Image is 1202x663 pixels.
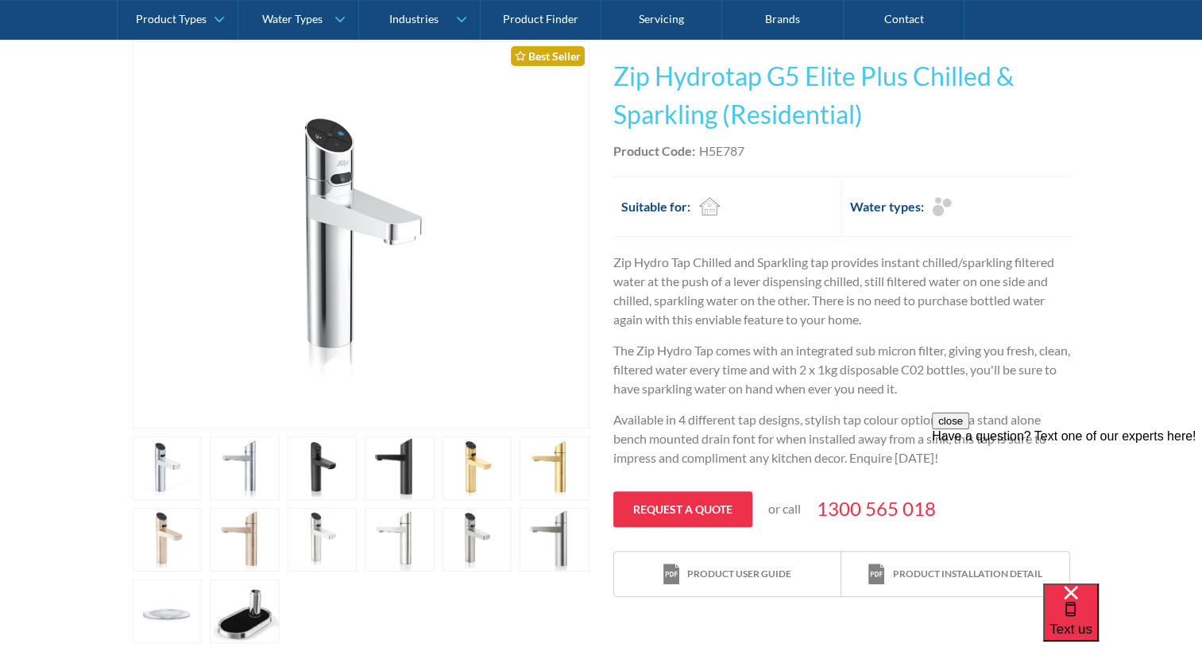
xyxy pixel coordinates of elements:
[613,143,695,158] strong: Product Code:
[687,567,791,581] div: Product user guide
[613,410,1070,467] p: Available in 4 different tap designs, stylish tap colour options and a stand alone bench mounted ...
[621,197,690,216] h2: Suitable for:
[663,564,679,585] img: print icon
[210,508,280,572] a: open lightbox
[388,13,438,26] div: Industries
[868,564,884,585] img: print icon
[443,436,512,500] a: open lightbox
[133,508,203,572] a: open lightbox
[614,552,841,597] a: print iconProduct user guide
[365,508,435,572] a: open lightbox
[520,436,589,500] a: open lightbox
[133,436,203,500] a: open lightbox
[613,253,1070,329] p: Zip Hydro Tap Chilled and Sparkling tap provides instant chilled/sparkling filtered water at the ...
[133,41,589,428] a: open lightbox
[133,580,203,643] a: open lightbox
[699,142,744,161] div: H5E787
[892,567,1042,581] div: Product installation detail
[520,508,589,572] a: open lightbox
[613,341,1070,398] p: The Zip Hydro Tap comes with an integrated sub micron filter, giving you fresh, clean, filtered w...
[1043,584,1202,663] iframe: podium webchat widget bubble
[203,42,519,428] img: Zip Hydrotap G5 Elite Plus Chilled & Sparkling (Residential)
[850,197,924,216] h2: Water types:
[210,436,280,500] a: open lightbox
[613,57,1070,134] h1: Zip Hydrotap G5 Elite Plus Chilled & Sparkling (Residential)
[932,413,1202,603] iframe: podium webchat widget prompt
[511,46,585,66] div: Best Seller
[365,436,435,500] a: open lightbox
[817,494,936,523] a: 1300 565 018
[768,499,801,518] p: or call
[262,13,323,26] div: Water Types
[136,13,207,26] div: Product Types
[288,436,358,500] a: open lightbox
[841,552,1069,597] a: print iconProduct installation detail
[613,491,752,527] a: Request a quote
[210,580,280,643] a: open lightbox
[288,508,358,572] a: open lightbox
[443,508,512,572] a: open lightbox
